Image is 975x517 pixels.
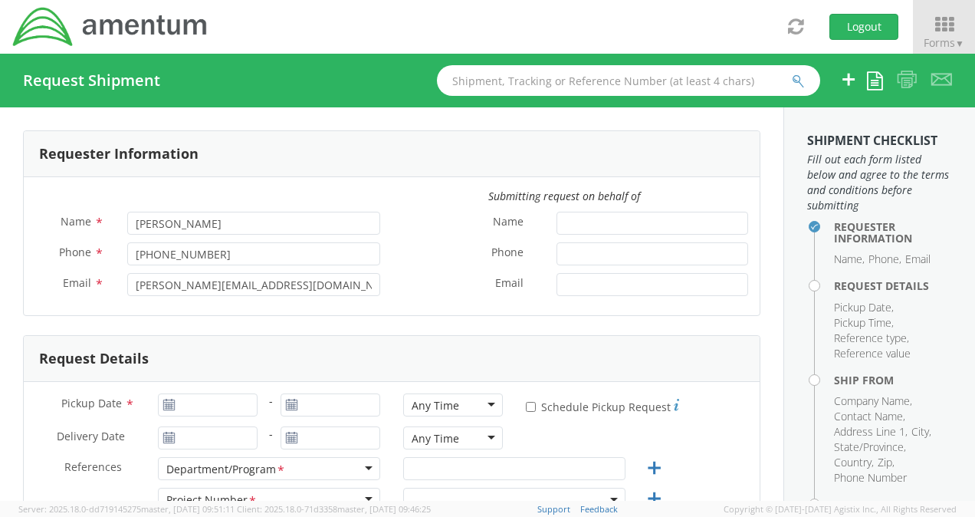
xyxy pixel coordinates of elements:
li: Zip [878,455,895,470]
li: Pickup Date [834,300,894,315]
li: Reference type [834,331,909,346]
span: Fill out each form listed below and agree to the terms and conditions before submitting [807,152,952,213]
li: Country [834,455,874,470]
h3: Request Details [39,351,149,367]
h4: Request Shipment [23,72,160,89]
a: Feedback [580,503,618,515]
li: Phone Number [834,470,907,486]
li: City [911,424,931,440]
span: Name [493,214,524,232]
h3: Shipment Checklist [807,134,952,148]
h4: Ship From [834,374,952,386]
span: Forms [924,35,964,50]
span: Client: 2025.18.0-71d3358 [237,503,431,515]
span: Phone [59,245,91,259]
span: Pickup Date [61,396,122,410]
span: master, [DATE] 09:51:11 [141,503,235,515]
input: Shipment, Tracking or Reference Number (at least 4 chars) [437,65,820,96]
div: Project Number [166,492,258,509]
span: Name [61,214,91,229]
li: Reference value [834,346,911,361]
span: Copyright © [DATE]-[DATE] Agistix Inc., All Rights Reserved [724,503,957,515]
li: Phone [868,252,901,267]
span: Phone [491,245,524,262]
div: Any Time [412,398,459,413]
h3: Requester Information [39,147,199,162]
div: Department/Program [166,462,286,478]
span: Email [63,275,91,290]
h4: Request Details [834,280,952,291]
input: Schedule Pickup Request [526,402,536,412]
label: Schedule Pickup Request [526,397,679,415]
li: Contact Name [834,409,905,424]
span: Delivery Date [57,429,125,446]
span: Server: 2025.18.0-dd719145275 [18,503,235,515]
li: State/Province [834,440,906,455]
h4: Requester Information [834,221,952,245]
li: Email [905,252,931,267]
span: References [64,459,122,474]
span: Email [495,275,524,293]
li: Address Line 1 [834,424,908,440]
span: master, [DATE] 09:46:25 [337,503,431,515]
a: Support [537,503,570,515]
li: Pickup Time [834,315,894,331]
h4: Ship To [834,499,952,510]
li: Name [834,252,865,267]
li: Company Name [834,394,912,409]
div: Any Time [412,431,459,446]
img: dyn-intl-logo-049831509241104b2a82.png [11,5,209,48]
span: ▼ [955,37,964,50]
button: Logout [829,14,898,40]
i: Submitting request on behalf of [488,189,640,203]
